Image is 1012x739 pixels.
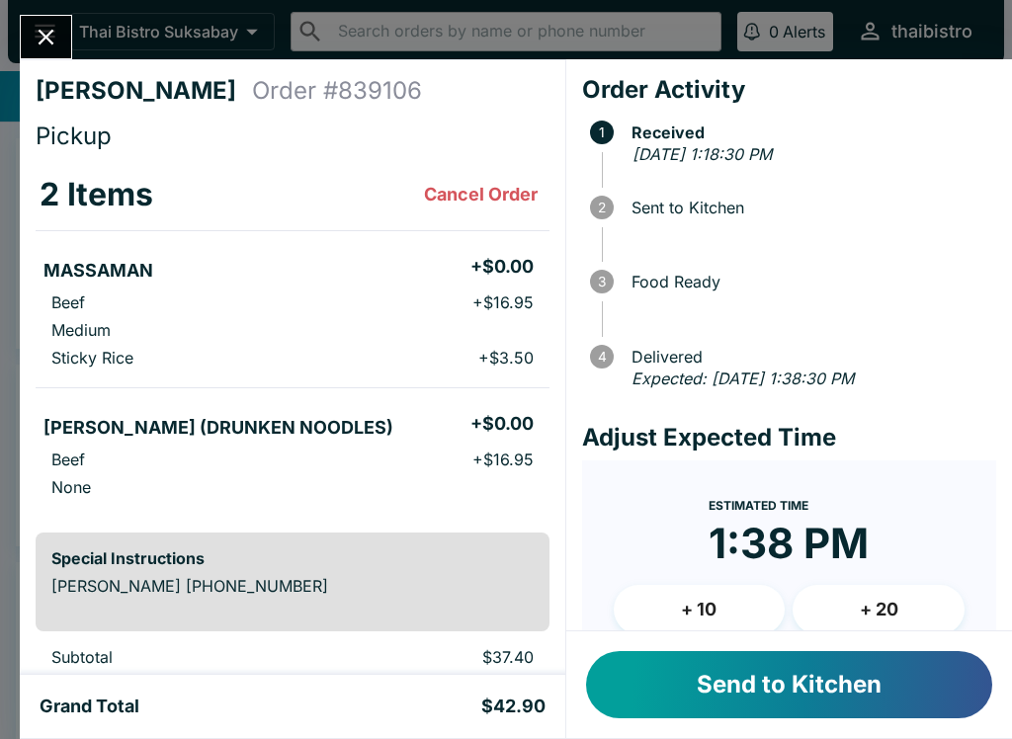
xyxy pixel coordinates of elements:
[40,695,139,718] h5: Grand Total
[51,348,133,368] p: Sticky Rice
[481,695,546,718] h5: $42.90
[632,144,772,164] em: [DATE] 1:18:30 PM
[598,200,606,215] text: 2
[252,76,422,106] h4: Order # 839106
[43,416,393,440] h5: [PERSON_NAME] (DRUNKEN NOODLES)
[597,349,606,365] text: 4
[472,450,534,469] p: + $16.95
[51,292,85,312] p: Beef
[622,348,996,366] span: Delivered
[599,124,605,140] text: 1
[470,412,534,436] h5: + $0.00
[622,273,996,290] span: Food Ready
[793,585,965,634] button: + 20
[21,16,71,58] button: Close
[622,123,996,141] span: Received
[470,255,534,279] h5: + $0.00
[472,292,534,312] p: + $16.95
[582,423,996,452] h4: Adjust Expected Time
[709,498,808,513] span: Estimated Time
[582,75,996,105] h4: Order Activity
[614,585,786,634] button: + 10
[416,175,546,214] button: Cancel Order
[344,647,534,667] p: $37.40
[478,348,534,368] p: + $3.50
[709,518,869,569] time: 1:38 PM
[43,259,153,283] h5: MASSAMAN
[51,548,534,568] h6: Special Instructions
[632,369,854,388] em: Expected: [DATE] 1:38:30 PM
[36,122,112,150] span: Pickup
[598,274,606,289] text: 3
[51,647,312,667] p: Subtotal
[40,175,153,214] h3: 2 Items
[51,450,85,469] p: Beef
[622,199,996,216] span: Sent to Kitchen
[51,320,111,340] p: Medium
[36,76,252,106] h4: [PERSON_NAME]
[51,576,534,596] p: [PERSON_NAME] [PHONE_NUMBER]
[36,159,549,517] table: orders table
[51,477,91,497] p: None
[586,651,992,718] button: Send to Kitchen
